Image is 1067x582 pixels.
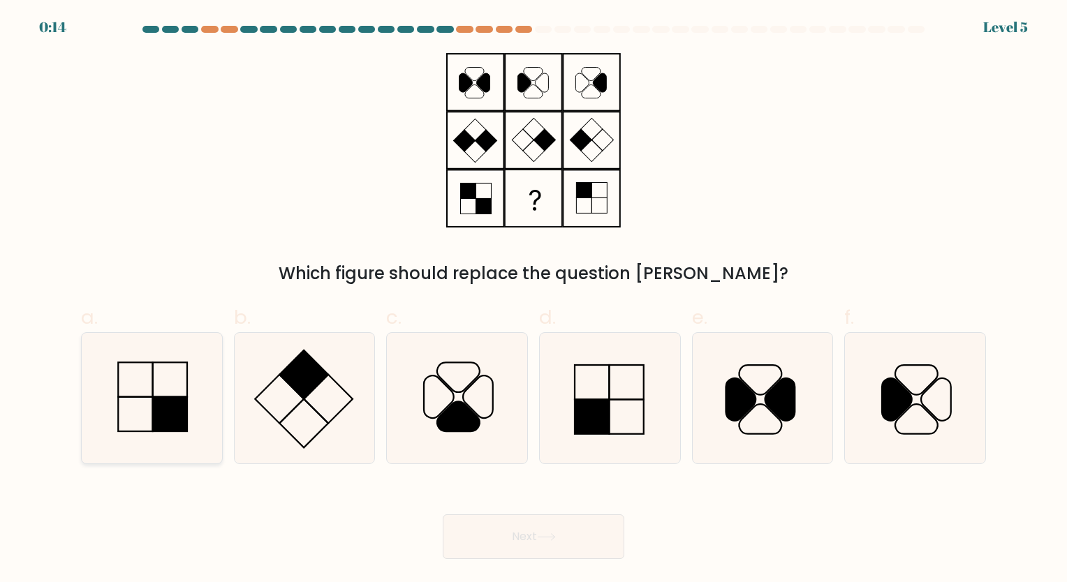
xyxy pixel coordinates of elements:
div: Level 5 [983,17,1028,38]
span: d. [539,304,556,331]
span: a. [81,304,98,331]
div: Which figure should replace the question [PERSON_NAME]? [89,261,978,286]
span: e. [692,304,707,331]
span: f. [844,304,854,331]
button: Next [443,514,624,559]
div: 0:14 [39,17,66,38]
span: c. [386,304,402,331]
span: b. [234,304,251,331]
